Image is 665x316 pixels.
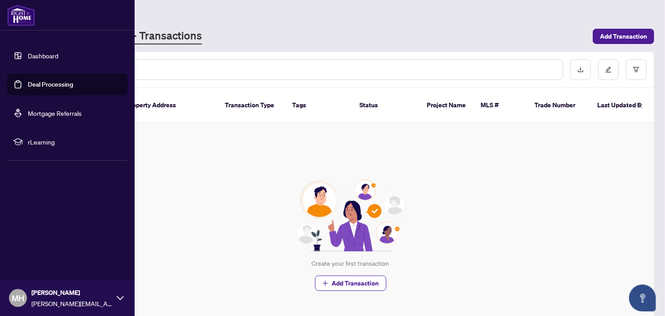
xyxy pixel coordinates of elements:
[577,66,584,73] span: download
[570,59,591,80] button: download
[590,88,657,123] th: Last Updated By
[322,280,328,286] span: plus
[285,88,352,123] th: Tags
[12,292,24,304] span: MH
[119,88,218,123] th: Property Address
[527,88,590,123] th: Trade Number
[28,137,121,147] span: rLearning
[31,298,112,308] span: [PERSON_NAME][EMAIL_ADDRESS][PERSON_NAME][DOMAIN_NAME]
[312,259,389,268] div: Create your first transaction
[352,88,420,123] th: Status
[420,88,473,123] th: Project Name
[633,66,639,73] span: filter
[218,88,285,123] th: Transaction Type
[332,276,379,290] span: Add Transaction
[28,80,73,88] a: Deal Processing
[293,180,408,251] img: Null State Icon
[593,29,654,44] button: Add Transaction
[7,4,35,26] img: logo
[31,288,112,298] span: [PERSON_NAME]
[315,276,386,291] button: Add Transaction
[28,109,82,117] a: Mortgage Referrals
[629,285,656,312] button: Open asap
[600,29,647,44] span: Add Transaction
[598,59,619,80] button: edit
[473,88,527,123] th: MLS #
[28,52,58,60] a: Dashboard
[626,59,647,80] button: filter
[605,66,612,73] span: edit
